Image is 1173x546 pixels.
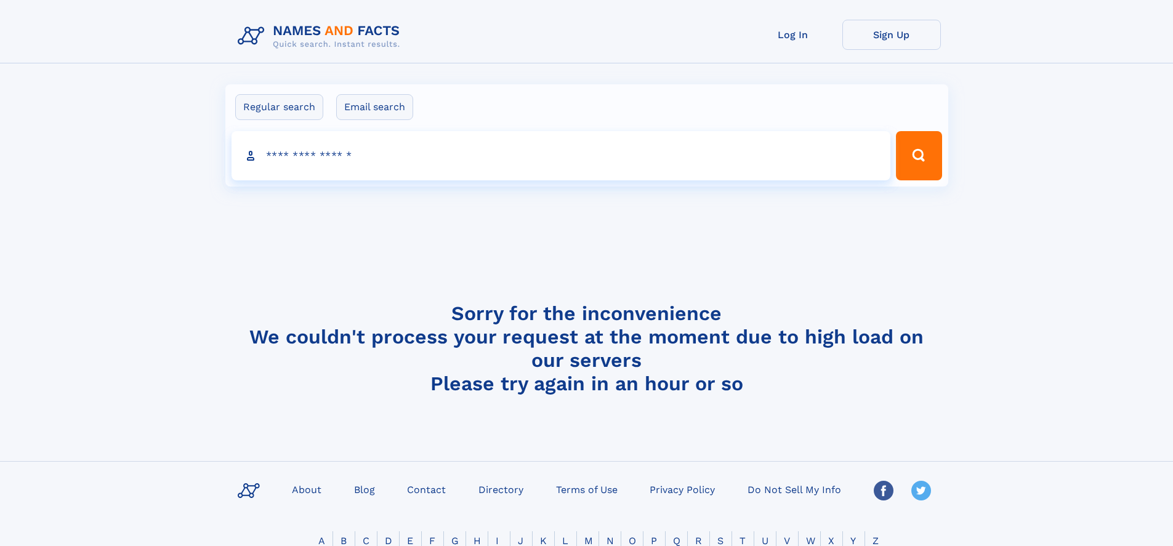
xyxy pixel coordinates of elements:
a: Do Not Sell My Info [743,480,846,498]
a: Contact [402,480,451,498]
h4: Sorry for the inconvenience We couldn't process your request at the moment due to high load on ou... [233,302,941,395]
a: Directory [474,480,528,498]
a: Privacy Policy [645,480,720,498]
button: Search Button [896,131,941,180]
label: Regular search [235,94,323,120]
a: Blog [349,480,380,498]
a: Sign Up [842,20,941,50]
input: search input [232,131,891,180]
a: About [287,480,326,498]
a: Terms of Use [551,480,623,498]
a: Log In [744,20,842,50]
img: Facebook [874,481,893,500]
img: Logo Names and Facts [233,20,410,53]
label: Email search [336,94,413,120]
img: Twitter [911,481,931,500]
